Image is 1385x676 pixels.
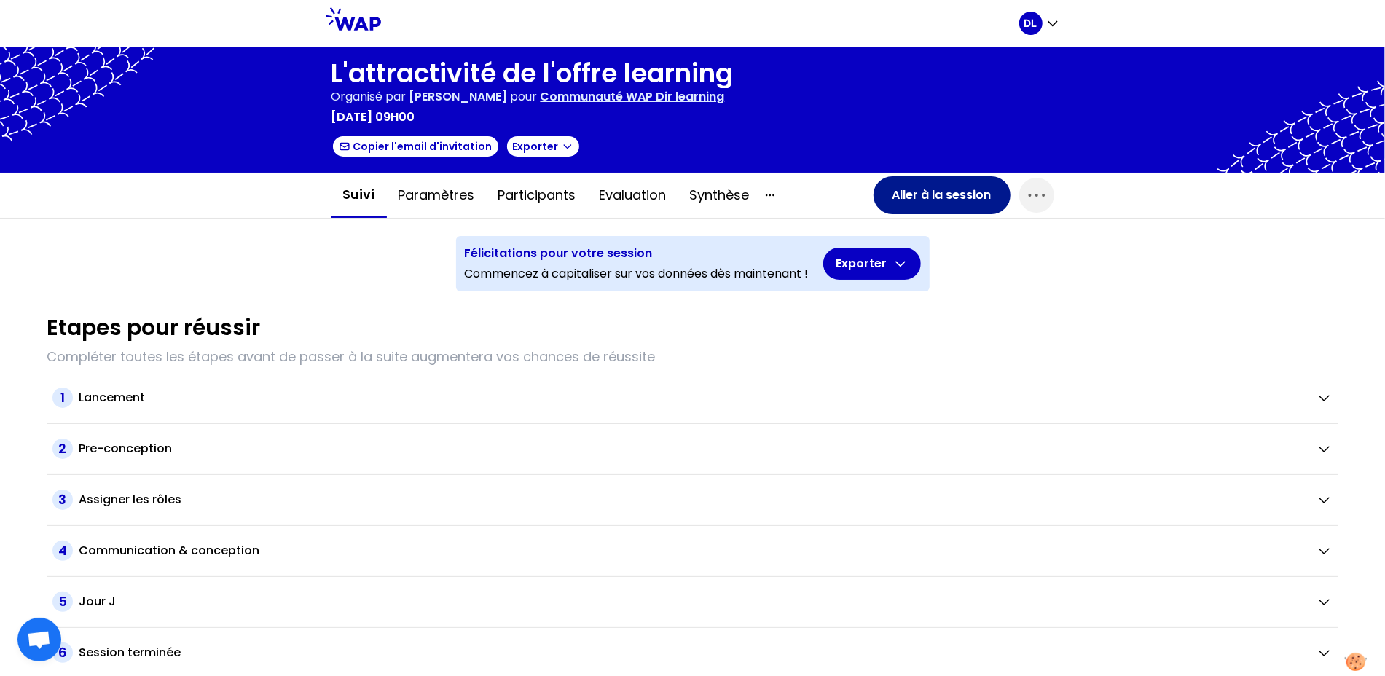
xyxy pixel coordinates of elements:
[387,173,487,217] button: Paramètres
[506,135,581,158] button: Exporter
[52,642,73,663] span: 6
[588,173,678,217] button: Evaluation
[52,541,1333,561] button: 4Communication & conception
[79,644,181,661] h2: Session terminée
[331,135,500,158] button: Copier l'email d'invitation
[79,593,116,610] h2: Jour J
[47,347,1338,367] p: Compléter toutes les étapes avant de passer à la suite augmentera vos chances de réussite
[52,439,1333,459] button: 2Pre-conception
[487,173,588,217] button: Participants
[1024,16,1037,31] p: DL
[465,265,809,283] p: Commencez à capitaliser sur vos données dès maintenant !
[1019,12,1060,35] button: DL
[874,176,1011,214] button: Aller à la session
[409,88,508,105] span: [PERSON_NAME]
[511,88,538,106] p: pour
[331,109,415,126] p: [DATE] 09h00
[79,491,181,508] h2: Assigner les rôles
[52,642,1333,663] button: 6Session terminée
[79,389,145,406] h2: Lancement
[823,248,921,280] button: Exporter
[465,245,809,262] h3: Félicitations pour votre session
[79,542,259,559] h2: Communication & conception
[678,173,761,217] button: Synthèse
[52,591,1333,612] button: 5Jour J
[47,315,260,341] h1: Etapes pour réussir
[331,88,407,106] p: Organisé par
[52,541,73,561] span: 4
[17,618,61,661] div: Ouvrir le chat
[52,490,1333,510] button: 3Assigner les rôles
[331,173,387,218] button: Suivi
[52,439,73,459] span: 2
[79,440,172,457] h2: Pre-conception
[52,388,1333,408] button: 1Lancement
[331,59,734,88] h1: L'attractivité de l'offre learning
[541,88,725,106] p: Communauté WAP Dir learning
[52,388,73,408] span: 1
[52,591,73,612] span: 5
[52,490,73,510] span: 3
